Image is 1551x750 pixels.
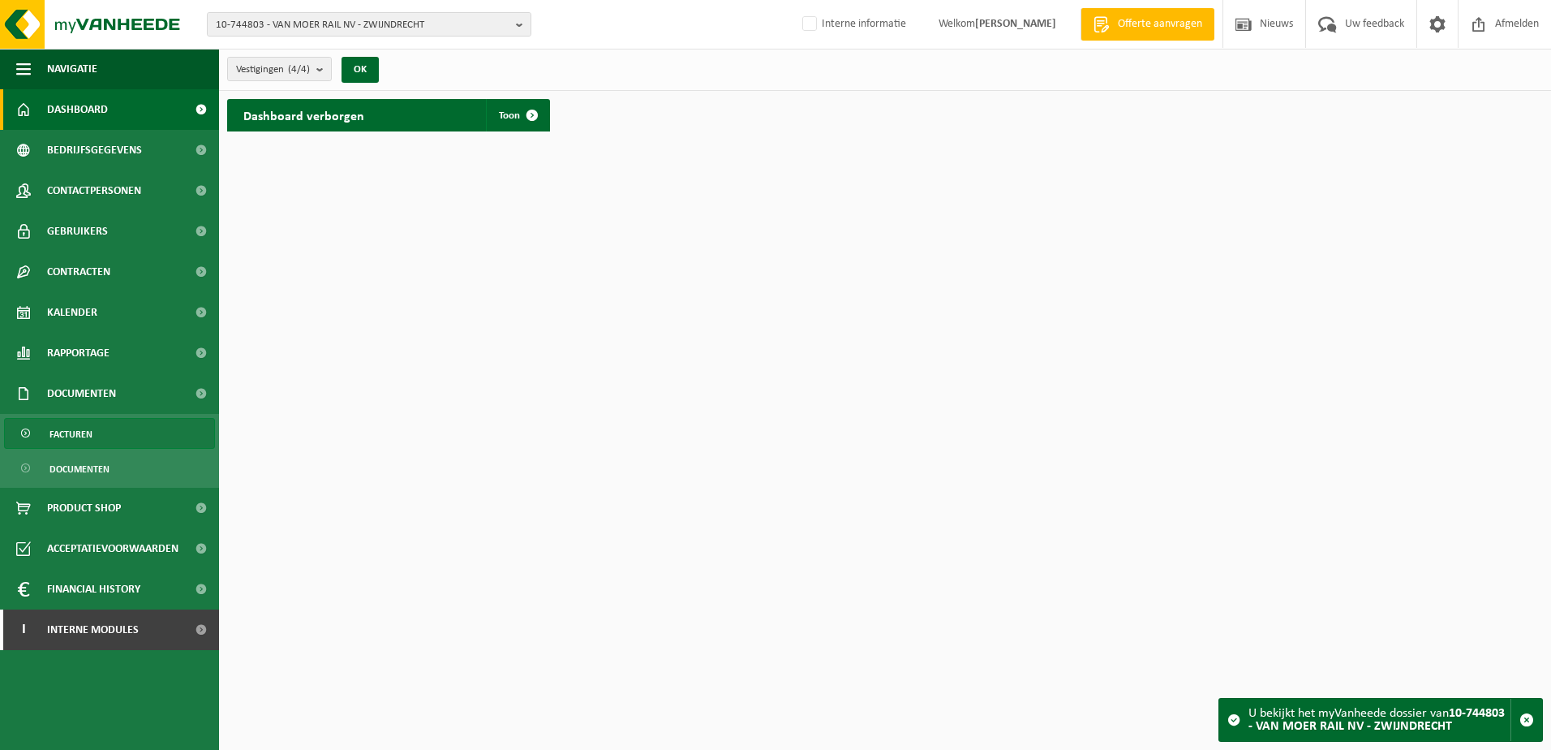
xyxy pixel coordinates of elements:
[236,58,310,82] span: Vestigingen
[47,373,116,414] span: Documenten
[47,610,139,650] span: Interne modules
[47,89,108,130] span: Dashboard
[47,170,141,211] span: Contactpersonen
[975,18,1056,30] strong: [PERSON_NAME]
[47,211,108,252] span: Gebruikers
[1114,16,1206,32] span: Offerte aanvragen
[47,292,97,333] span: Kalender
[4,418,215,449] a: Facturen
[486,99,548,131] a: Toon
[47,488,121,528] span: Product Shop
[216,13,509,37] span: 10-744803 - VAN MOER RAIL NV - ZWIJNDRECHT
[47,130,142,170] span: Bedrijfsgegevens
[49,454,110,485] span: Documenten
[1248,707,1505,733] strong: 10-744803 - VAN MOER RAIL NV - ZWIJNDRECHT
[227,99,380,131] h2: Dashboard verborgen
[499,110,520,121] span: Toon
[47,569,140,610] span: Financial History
[47,49,97,89] span: Navigatie
[1081,8,1214,41] a: Offerte aanvragen
[4,453,215,484] a: Documenten
[49,419,92,450] span: Facturen
[288,64,310,75] count: (4/4)
[227,57,332,81] button: Vestigingen(4/4)
[47,252,110,292] span: Contracten
[16,610,31,650] span: I
[47,333,110,373] span: Rapportage
[799,12,906,37] label: Interne informatie
[47,528,178,569] span: Acceptatievoorwaarden
[1248,699,1510,741] div: U bekijkt het myVanheede dossier van
[342,57,379,83] button: OK
[207,12,531,37] button: 10-744803 - VAN MOER RAIL NV - ZWIJNDRECHT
